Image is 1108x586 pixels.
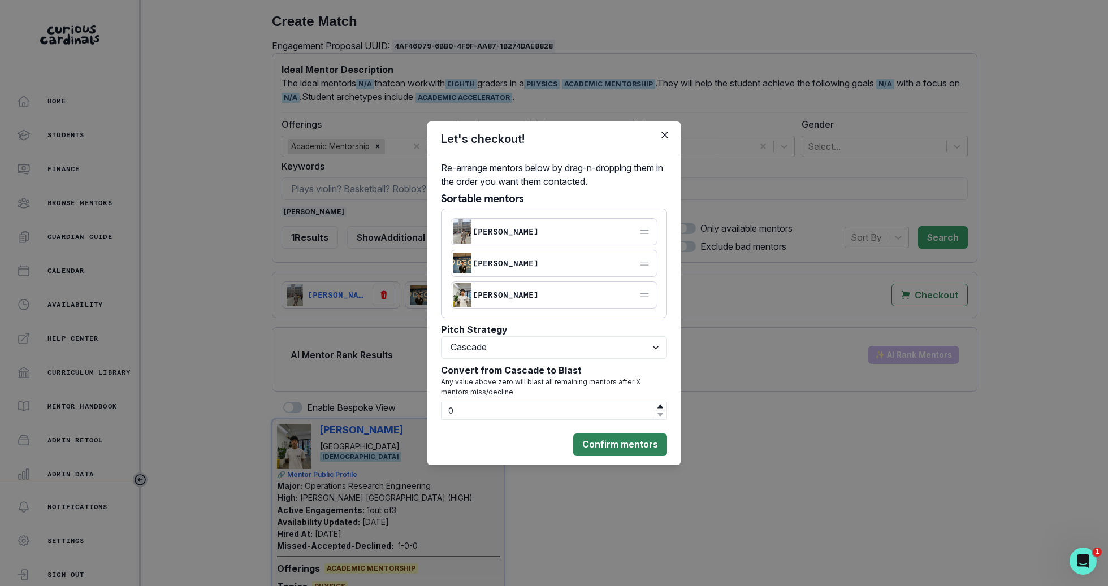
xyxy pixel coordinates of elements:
span: 1 [1093,548,1102,557]
button: Confirm mentors [573,433,667,456]
p: [PERSON_NAME] [473,290,539,299]
img: Picture of Eli Bader [453,219,471,244]
div: Picture of Jad Kourany[PERSON_NAME] [451,250,657,277]
p: Convert from Cascade to Blast [441,363,667,377]
div: Picture of Nolan Wu[PERSON_NAME] [451,281,657,309]
p: Pitch Strategy [441,323,667,336]
p: Sortable mentors [441,193,667,209]
iframe: Intercom live chat [1070,548,1097,575]
p: [PERSON_NAME] [473,259,539,268]
div: Picture of Eli Bader[PERSON_NAME] [451,218,657,245]
header: Let's checkout! [427,121,681,157]
img: Picture of Jad Kourany [453,253,471,274]
p: Any value above zero will blast all remaining mentors after X mentors miss/decline [441,377,667,402]
button: Close [656,126,674,144]
img: Picture of Nolan Wu [453,283,471,307]
p: Re-arrange mentors below by drag-n-dropping them in the order you want them contacted. [441,161,667,193]
p: [PERSON_NAME] [473,227,539,236]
